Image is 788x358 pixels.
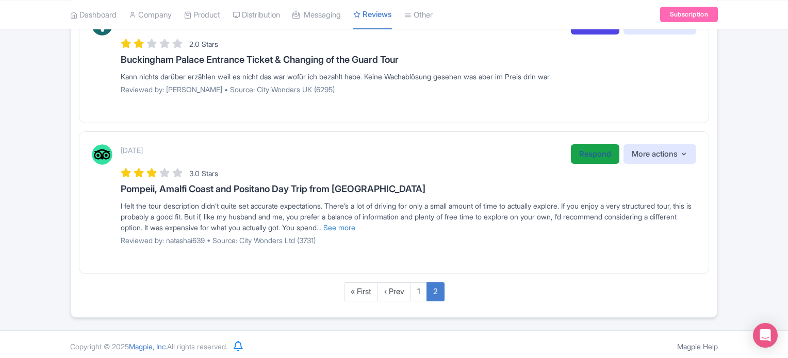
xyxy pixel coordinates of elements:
span: Magpie, Inc. [129,342,167,351]
button: More actions [623,144,696,164]
a: ‹ Prev [377,282,411,301]
a: Company [129,1,172,29]
div: I felt the tour description didn’t quite set accurate expectations. There’s a lot of driving for ... [121,200,696,233]
span: 3.0 Stars [189,169,218,178]
a: 1 [411,282,427,301]
h3: Pompeii, Amalfi Coast and Positano Day Trip from [GEOGRAPHIC_DATA] [121,184,696,194]
a: Respond [571,144,619,164]
p: Reviewed by: natashai639 • Source: City Wonders Ltd (3731) [121,235,696,246]
h3: Buckingham Palace Entrance Ticket & Changing of the Guard Tour [121,55,696,65]
div: Copyright © 2025 All rights reserved. [64,341,234,352]
div: Kann nichts darüber erzählen weil es nicht das war wofür ich bezahlt habe. Keine Wachablösung ges... [121,71,696,82]
a: ... See more [317,223,355,232]
p: Reviewed by: [PERSON_NAME] • Source: City Wonders UK (6295) [121,84,696,95]
a: Dashboard [70,1,117,29]
a: Other [404,1,433,29]
a: Magpie Help [677,342,718,351]
div: Open Intercom Messenger [753,323,778,348]
a: « First [344,282,378,301]
a: Subscription [660,7,718,22]
a: Messaging [292,1,341,29]
img: Tripadvisor Logo [92,144,112,165]
p: [DATE] [121,145,143,156]
a: Product [184,1,220,29]
span: 2.0 Stars [189,40,218,48]
a: 2 [426,282,445,301]
a: Distribution [233,1,280,29]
